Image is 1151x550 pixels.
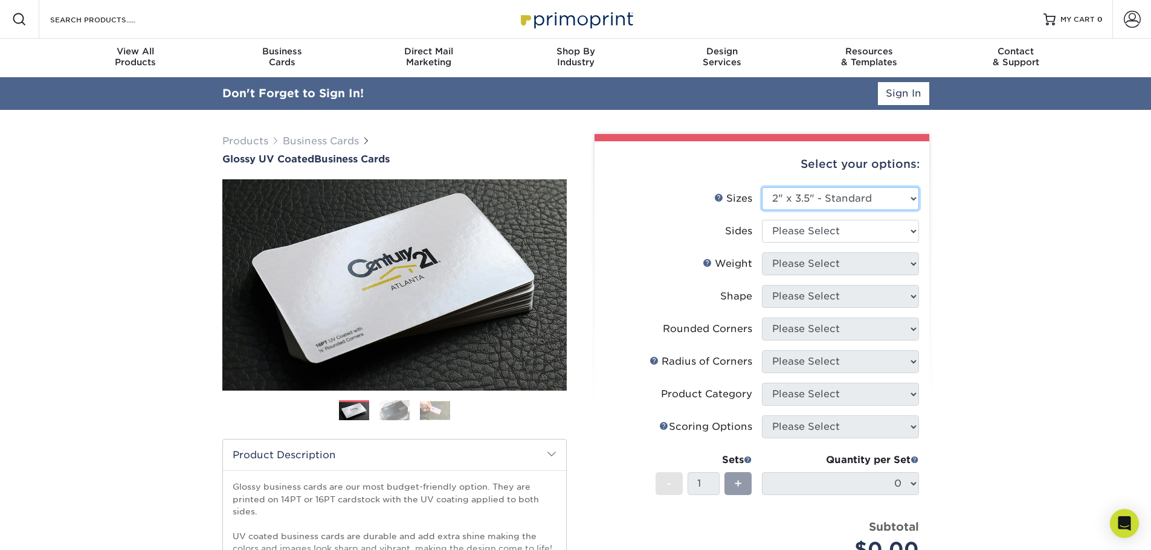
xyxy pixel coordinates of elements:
[663,322,752,336] div: Rounded Corners
[62,39,209,77] a: View AllProducts
[208,39,355,77] a: BusinessCards
[502,46,649,68] div: Industry
[796,46,943,68] div: & Templates
[222,135,268,147] a: Products
[796,46,943,57] span: Resources
[355,46,502,68] div: Marketing
[515,6,636,32] img: Primoprint
[734,475,742,493] span: +
[62,46,209,68] div: Products
[659,420,752,434] div: Scoring Options
[49,12,167,27] input: SEARCH PRODUCTS.....
[420,401,450,420] img: Business Cards 03
[878,82,929,105] a: Sign In
[943,39,1089,77] a: Contact& Support
[649,39,796,77] a: DesignServices
[223,440,566,470] h2: Product Description
[943,46,1089,57] span: Contact
[62,46,209,57] span: View All
[714,191,752,206] div: Sizes
[1110,509,1139,538] div: Open Intercom Messenger
[649,46,796,68] div: Services
[650,354,752,369] div: Radius of Corners
[283,135,359,147] a: Business Cards
[762,453,919,467] div: Quantity per Set
[725,224,752,238] div: Sides
[502,39,649,77] a: Shop ByIndustry
[502,46,649,57] span: Shop By
[222,153,567,165] a: Glossy UV CoatedBusiness Cards
[3,513,103,546] iframe: Google Customer Reviews
[222,153,314,165] span: Glossy UV Coated
[208,46,355,68] div: Cards
[208,46,355,57] span: Business
[649,46,796,57] span: Design
[379,400,410,421] img: Business Cards 02
[222,153,567,165] h1: Business Cards
[1097,15,1103,24] span: 0
[604,141,920,187] div: Select your options:
[339,396,369,426] img: Business Cards 01
[661,387,752,401] div: Product Category
[703,257,752,271] div: Weight
[656,453,752,467] div: Sets
[720,289,752,304] div: Shape
[355,46,502,57] span: Direct Mail
[943,46,1089,68] div: & Support
[666,475,672,493] span: -
[869,520,919,533] strong: Subtotal
[1060,14,1095,25] span: MY CART
[222,85,364,102] div: Don't Forget to Sign In!
[355,39,502,77] a: Direct MailMarketing
[796,39,943,77] a: Resources& Templates
[222,113,567,457] img: Glossy UV Coated 01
